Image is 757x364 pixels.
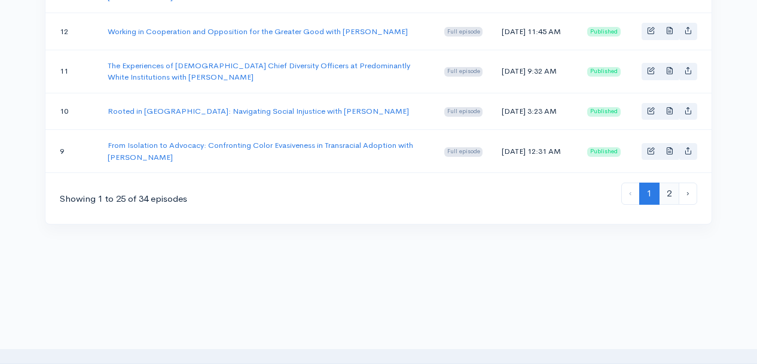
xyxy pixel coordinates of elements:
[444,67,483,77] span: Full episode
[621,183,640,205] li: « Previous
[108,106,409,116] a: Rooted in [GEOGRAPHIC_DATA]: Navigating Social Injustice with [PERSON_NAME]
[108,60,410,83] a: The Experiences of [DEMOGRAPHIC_DATA] Chief Diversity Officers at Predominantly White Institution...
[108,140,413,162] a: From Isolation to Advocacy: Confronting Color Evasiveness in Transracial Adoption with [PERSON_NAME]
[444,107,483,117] span: Full episode
[60,192,187,206] div: Showing 1 to 25 of 34 episodes
[444,27,483,37] span: Full episode
[108,26,408,37] a: Working in Cooperation and Opposition for the Greater Good with [PERSON_NAME]
[492,50,578,93] td: [DATE] 9:32 AM
[45,50,98,93] td: 11
[45,13,98,50] td: 12
[639,183,660,205] span: 1
[587,67,621,77] span: Published
[444,147,483,157] span: Full episode
[642,143,697,160] div: Basic example
[492,93,578,130] td: [DATE] 3:23 AM
[587,147,621,157] span: Published
[587,27,621,37] span: Published
[587,107,621,117] span: Published
[679,183,697,205] a: Next »
[492,13,578,50] td: [DATE] 11:45 AM
[659,183,679,205] a: 2
[642,103,697,120] div: Basic example
[45,93,98,130] td: 10
[642,63,697,80] div: Basic example
[492,130,578,173] td: [DATE] 12:31 AM
[45,130,98,173] td: 9
[642,23,697,40] div: Basic example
